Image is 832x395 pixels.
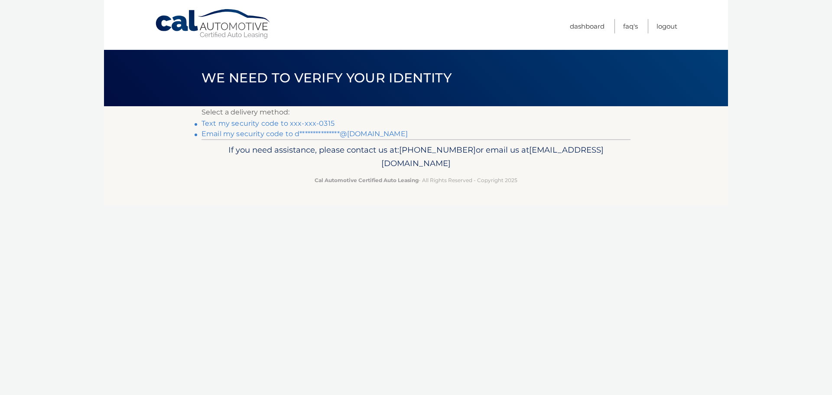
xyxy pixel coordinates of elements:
p: Select a delivery method: [201,106,630,118]
a: Cal Automotive [155,9,272,39]
span: [PHONE_NUMBER] [399,145,476,155]
a: Dashboard [570,19,604,33]
a: Logout [656,19,677,33]
a: Text my security code to xxx-xxx-0315 [201,119,335,127]
a: FAQ's [623,19,638,33]
p: - All Rights Reserved - Copyright 2025 [207,176,625,185]
strong: Cal Automotive Certified Auto Leasing [315,177,419,183]
p: If you need assistance, please contact us at: or email us at [207,143,625,171]
span: We need to verify your identity [201,70,452,86]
